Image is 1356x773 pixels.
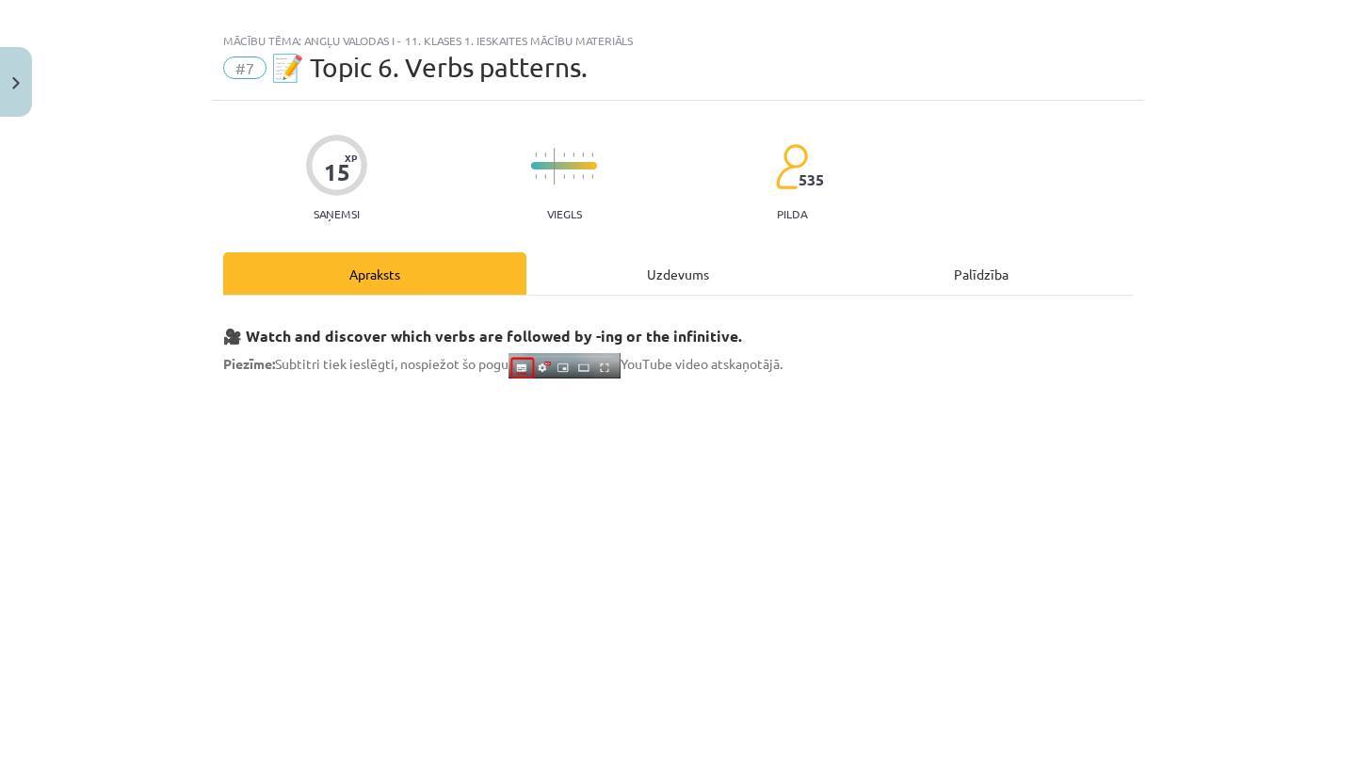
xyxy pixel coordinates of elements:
[554,148,556,185] img: icon-long-line-d9ea69661e0d244f92f715978eff75569469978d946b2353a9bb055b3ed8787d.svg
[830,252,1133,295] div: Palīdzība
[591,174,593,179] img: icon-short-line-57e1e144782c952c97e751825c79c345078a6d821885a25fce030b3d8c18986b.svg
[12,77,20,89] img: icon-close-lesson-0947bae3869378f0d4975bcd49f059093ad1ed9edebbc8119c70593378902aed.svg
[223,355,783,372] span: Subtitri tiek ieslēgti, nospiežot šo pogu YouTube video atskaņotājā.
[573,153,574,157] img: icon-short-line-57e1e144782c952c97e751825c79c345078a6d821885a25fce030b3d8c18986b.svg
[526,252,830,295] div: Uzdevums
[535,174,537,179] img: icon-short-line-57e1e144782c952c97e751825c79c345078a6d821885a25fce030b3d8c18986b.svg
[544,174,546,179] img: icon-short-line-57e1e144782c952c97e751825c79c345078a6d821885a25fce030b3d8c18986b.svg
[306,207,367,220] p: Saņemsi
[535,153,537,157] img: icon-short-line-57e1e144782c952c97e751825c79c345078a6d821885a25fce030b3d8c18986b.svg
[223,355,275,372] strong: Piezīme:
[223,252,526,295] div: Apraksts
[271,52,588,83] span: 📝 Topic 6. Verbs patterns.
[777,207,807,220] p: pilda
[799,171,824,188] span: 535
[223,326,742,346] strong: 🎥 Watch and discover which verbs are followed by -ing or the infinitive.
[775,143,808,190] img: students-c634bb4e5e11cddfef0936a35e636f08e4e9abd3cc4e673bd6f9a4125e45ecb1.svg
[573,174,574,179] img: icon-short-line-57e1e144782c952c97e751825c79c345078a6d821885a25fce030b3d8c18986b.svg
[591,153,593,157] img: icon-short-line-57e1e144782c952c97e751825c79c345078a6d821885a25fce030b3d8c18986b.svg
[582,174,584,179] img: icon-short-line-57e1e144782c952c97e751825c79c345078a6d821885a25fce030b3d8c18986b.svg
[223,34,1133,47] div: Mācību tēma: Angļu valodas i - 11. klases 1. ieskaites mācību materiāls
[223,56,266,79] span: #7
[563,153,565,157] img: icon-short-line-57e1e144782c952c97e751825c79c345078a6d821885a25fce030b3d8c18986b.svg
[547,207,582,220] p: Viegls
[563,174,565,179] img: icon-short-line-57e1e144782c952c97e751825c79c345078a6d821885a25fce030b3d8c18986b.svg
[345,153,357,163] span: XP
[544,153,546,157] img: icon-short-line-57e1e144782c952c97e751825c79c345078a6d821885a25fce030b3d8c18986b.svg
[582,153,584,157] img: icon-short-line-57e1e144782c952c97e751825c79c345078a6d821885a25fce030b3d8c18986b.svg
[324,159,350,185] div: 15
